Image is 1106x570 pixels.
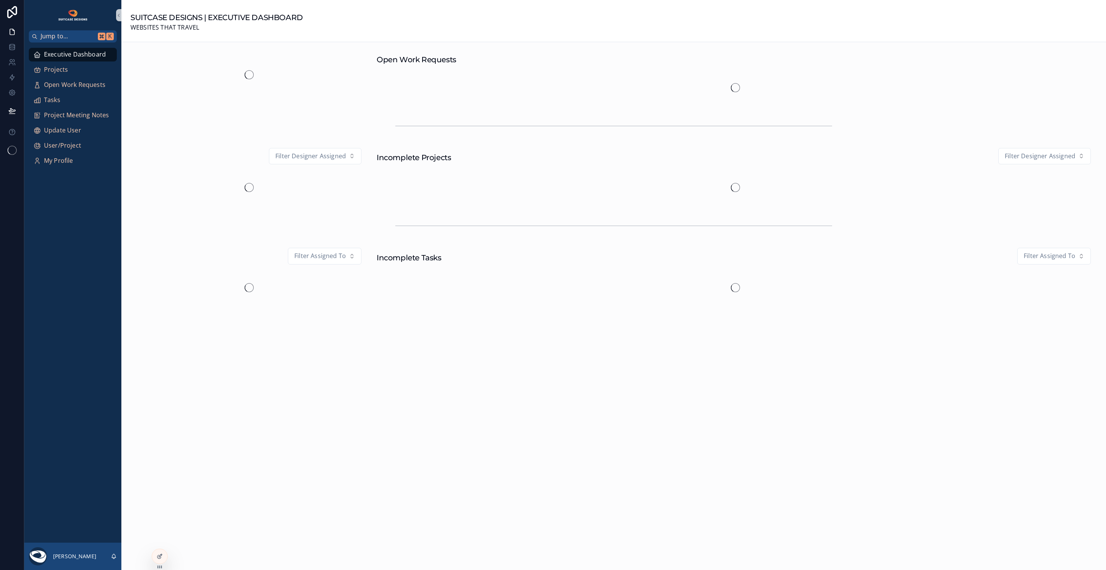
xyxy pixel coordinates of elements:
span: Filter Designer Assigned [275,151,346,161]
span: Open Work Requests [44,80,105,90]
button: Select Button [998,148,1091,165]
button: Select Button [269,148,361,165]
a: Tasks [29,93,117,107]
span: Jump to... [41,31,95,41]
a: Open Work Requests [29,78,117,92]
span: User/Project [44,141,81,151]
span: Update User [44,126,81,135]
p: [PERSON_NAME] [53,553,96,560]
span: Filter Assigned To [1024,251,1075,261]
span: Filter Designer Assigned [1005,151,1075,161]
span: My Profile [44,156,73,166]
h1: SUITCASE DESIGNS | EXECUTIVE DASHBOARD [130,12,303,23]
span: Tasks [44,95,60,105]
button: Jump to...K [29,30,117,43]
a: Executive Dashboard [29,48,117,61]
button: Select Button [288,248,361,265]
span: K [107,33,113,39]
a: User/Project [29,139,117,153]
h1: Incomplete Tasks [377,252,441,263]
a: Projects [29,63,117,77]
img: App logo [58,9,88,21]
span: Executive Dashboard [44,50,106,60]
button: Select Button [1017,248,1091,265]
h1: Open Work Requests [377,54,456,65]
h1: Incomplete Projects [377,152,451,163]
a: Project Meeting Notes [29,109,117,122]
span: Filter Assigned To [294,251,346,261]
a: My Profile [29,154,117,168]
div: scrollable content [24,43,121,178]
span: Projects [44,65,68,75]
span: Project Meeting Notes [44,110,109,120]
span: WEBSITES THAT TRAVEL [130,23,303,33]
a: Update User [29,124,117,137]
